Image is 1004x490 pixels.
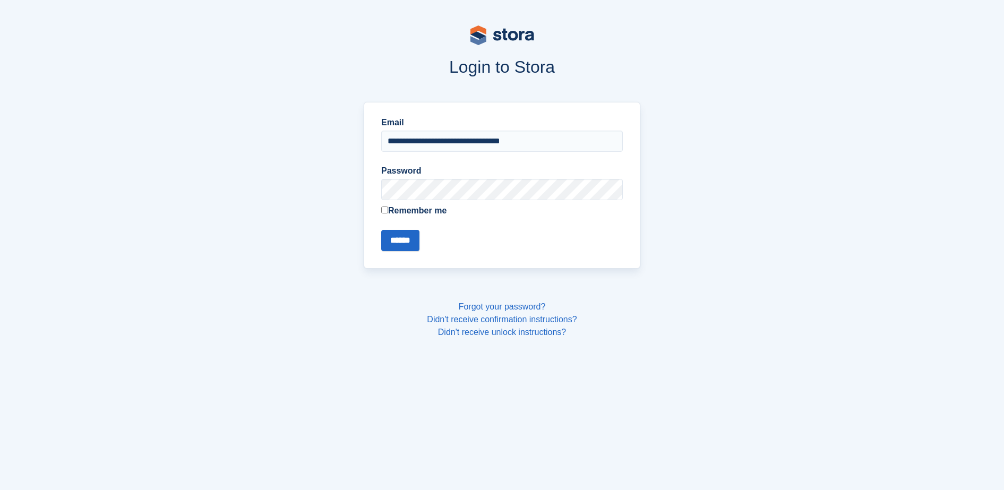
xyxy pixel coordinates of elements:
label: Password [381,165,623,177]
img: stora-logo-53a41332b3708ae10de48c4981b4e9114cc0af31d8433b30ea865607fb682f29.svg [470,25,534,45]
h1: Login to Stora [161,57,843,76]
a: Didn't receive unlock instructions? [438,328,566,337]
label: Email [381,116,623,129]
a: Forgot your password? [459,302,546,311]
input: Remember me [381,207,388,213]
a: Didn't receive confirmation instructions? [427,315,577,324]
label: Remember me [381,204,623,217]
